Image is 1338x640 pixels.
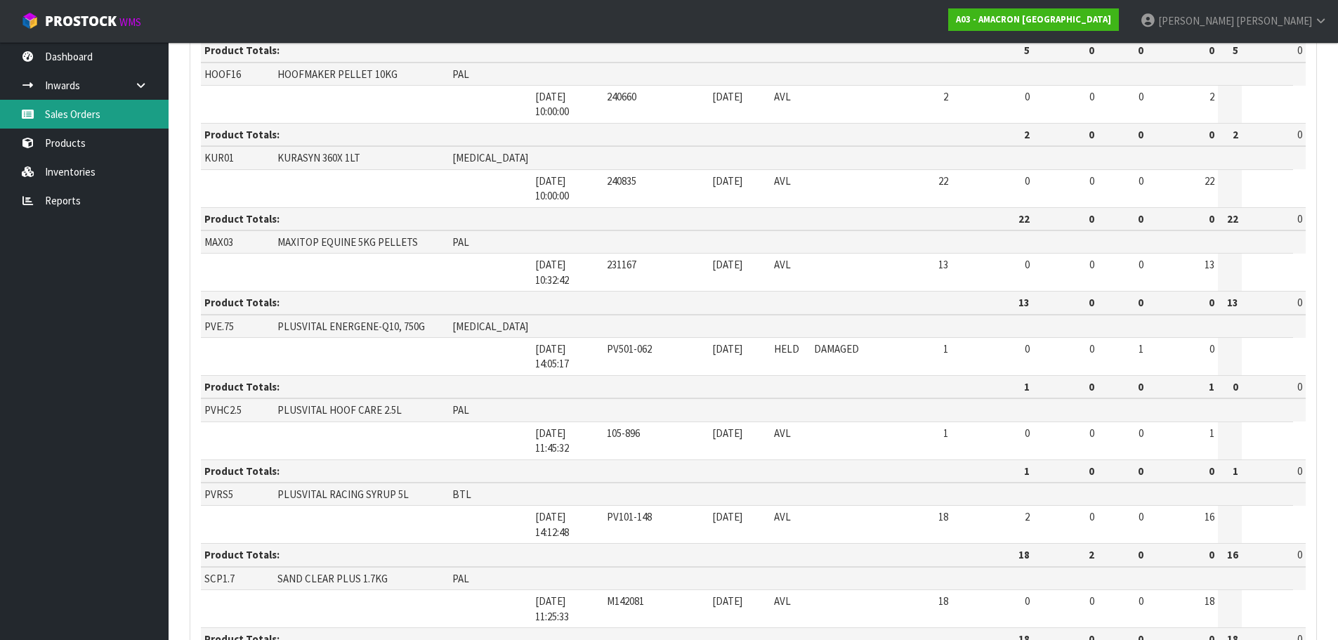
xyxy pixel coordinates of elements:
[1089,380,1094,393] strong: 0
[204,320,234,333] span: PVE.75
[277,235,418,249] span: MAXITOP EQUINE 5KG PELLETS
[1209,464,1214,478] strong: 0
[1018,548,1030,561] strong: 18
[452,151,528,164] span: [MEDICAL_DATA]
[607,594,644,608] span: M142081
[535,510,569,538] span: [DATE] 14:12:48
[277,320,425,333] span: PLUSVITAL ENERGENE-Q10, 750G
[1227,296,1238,309] strong: 13
[277,151,360,164] span: KURASYN 360X 1LT
[204,380,280,393] strong: Product Totals:
[943,426,948,440] span: 1
[774,594,791,608] span: AVL
[1209,342,1214,355] span: 0
[1233,44,1238,57] strong: 5
[1025,258,1030,271] span: 0
[1236,14,1312,27] span: [PERSON_NAME]
[1233,464,1238,478] strong: 1
[277,488,409,501] span: PLUSVITAL RACING SYRUP 5L
[204,488,233,501] span: PVRS5
[535,90,569,118] span: [DATE] 10:00:00
[1089,296,1094,309] strong: 0
[1089,90,1094,103] span: 0
[1205,594,1214,608] span: 18
[535,258,569,286] span: [DATE] 10:32:42
[1297,296,1302,309] span: 0
[535,342,569,370] span: [DATE] 14:05:17
[1139,594,1143,608] span: 0
[1138,44,1143,57] strong: 0
[1233,128,1238,141] strong: 2
[119,15,141,29] small: WMS
[1297,44,1302,57] span: 0
[1089,594,1094,608] span: 0
[1158,14,1234,27] span: [PERSON_NAME]
[1209,212,1214,226] strong: 0
[1089,174,1094,188] span: 0
[1089,464,1094,478] strong: 0
[1209,296,1214,309] strong: 0
[452,488,471,501] span: BTL
[1297,212,1302,226] span: 0
[1018,296,1030,309] strong: 13
[535,426,569,455] span: [DATE] 11:45:32
[1089,258,1094,271] span: 0
[1089,342,1094,355] span: 0
[452,572,469,585] span: PAL
[1209,380,1214,393] strong: 1
[1205,174,1214,188] span: 22
[607,342,652,355] span: PV501-062
[21,12,39,30] img: cube-alt.png
[1205,510,1214,523] span: 16
[1138,548,1143,561] strong: 0
[204,548,280,561] strong: Product Totals:
[1025,174,1030,188] span: 0
[1297,128,1302,141] span: 0
[1205,258,1214,271] span: 13
[1139,510,1143,523] span: 0
[1138,128,1143,141] strong: 0
[712,174,742,188] span: [DATE]
[45,12,117,30] span: ProStock
[1209,426,1214,440] span: 1
[774,510,791,523] span: AVL
[1227,548,1238,561] strong: 16
[1089,426,1094,440] span: 0
[204,44,280,57] strong: Product Totals:
[1089,212,1094,226] strong: 0
[712,90,742,103] span: [DATE]
[452,67,469,81] span: PAL
[1024,44,1030,57] strong: 5
[1025,510,1030,523] span: 2
[204,235,233,249] span: MAX03
[1139,342,1143,355] span: 1
[204,151,234,164] span: KUR01
[1297,380,1302,393] span: 0
[712,342,742,355] span: [DATE]
[1024,464,1030,478] strong: 1
[1018,212,1030,226] strong: 22
[204,128,280,141] strong: Product Totals:
[1025,426,1030,440] span: 0
[277,572,388,585] span: SAND CLEAR PLUS 1.7KG
[1024,380,1030,393] strong: 1
[204,296,280,309] strong: Product Totals:
[204,212,280,226] strong: Product Totals:
[607,258,636,271] span: 231167
[774,342,799,355] span: HELD
[1209,90,1214,103] span: 2
[1297,464,1302,478] span: 0
[774,90,791,103] span: AVL
[1209,44,1214,57] strong: 0
[712,258,742,271] span: [DATE]
[1233,380,1238,393] strong: 0
[277,67,398,81] span: HOOFMAKER PELLET 10KG
[204,572,235,585] span: SCP1.7
[277,403,402,417] span: PLUSVITAL HOOF CARE 2.5L
[607,426,640,440] span: 105-896
[452,403,469,417] span: PAL
[774,174,791,188] span: AVL
[1139,426,1143,440] span: 0
[204,403,242,417] span: PVHC2.5
[1139,258,1143,271] span: 0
